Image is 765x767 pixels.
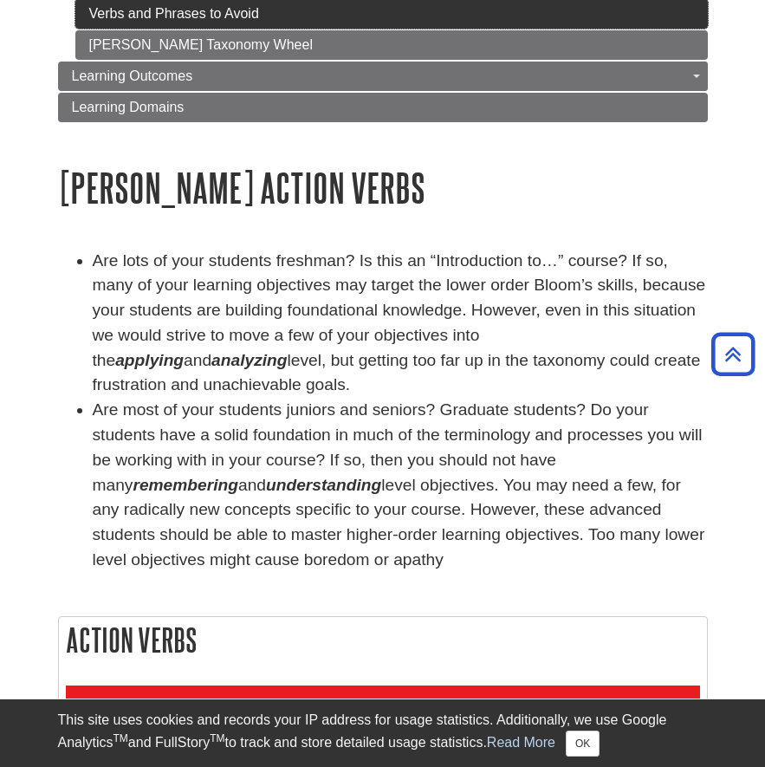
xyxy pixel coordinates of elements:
[705,342,761,366] a: Back to Top
[487,735,555,750] a: Read More
[210,732,224,744] sup: TM
[58,710,708,757] div: This site uses cookies and records your IP address for usage statistics. Additionally, we use Goo...
[68,687,698,730] h3: Knowledge
[93,398,708,573] li: Are most of your students juniors and seniors? Graduate students? Do your students have a solid f...
[566,731,600,757] button: Close
[266,476,381,494] em: understanding
[211,351,287,369] strong: analyzing
[115,351,184,369] strong: applying
[133,476,238,494] em: remembering
[58,62,708,91] a: Learning Outcomes
[58,93,708,122] a: Learning Domains
[72,100,185,114] span: Learning Domains
[93,249,708,399] li: Are lots of your students freshman? Is this an “Introduction to…” course? If so, many of your lea...
[72,68,193,83] span: Learning Outcomes
[75,30,708,60] a: [PERSON_NAME] Taxonomy Wheel
[58,166,708,210] h1: [PERSON_NAME] Action Verbs
[59,617,707,663] h2: Action Verbs
[113,732,128,744] sup: TM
